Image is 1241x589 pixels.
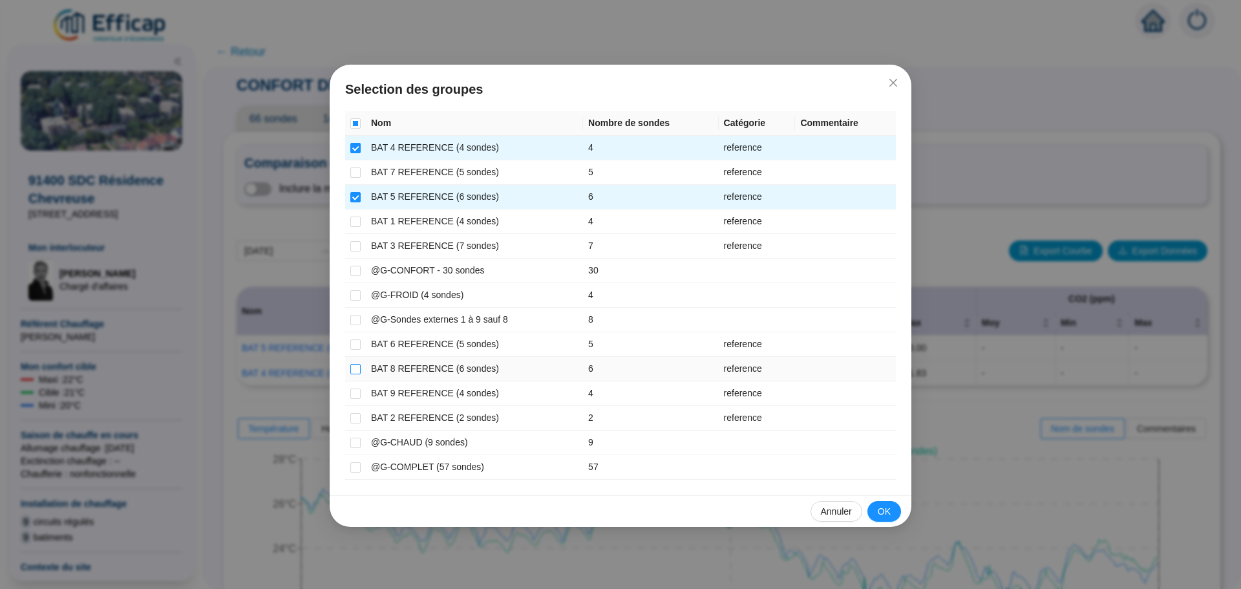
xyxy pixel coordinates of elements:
[719,209,796,234] td: reference
[583,136,718,160] td: 4
[583,455,718,480] td: 57
[366,160,583,185] td: BAT 7 REFERENCE (5 sondes)
[366,357,583,381] td: BAT 8 REFERENCE (6 sondes)
[821,505,852,519] span: Annuler
[366,185,583,209] td: BAT 5 REFERENCE (6 sondes)
[867,501,901,522] button: OK
[366,381,583,406] td: BAT 9 REFERENCE (4 sondes)
[719,185,796,209] td: reference
[366,431,583,455] td: @G-CHAUD (9 sondes)
[883,72,904,93] button: Close
[583,283,718,308] td: 4
[583,332,718,357] td: 5
[719,357,796,381] td: reference
[583,406,718,431] td: 2
[366,455,583,480] td: @G-COMPLET (57 sondes)
[583,209,718,234] td: 4
[366,406,583,431] td: BAT 2 REFERENCE (2 sondes)
[883,78,904,88] span: Fermer
[583,357,718,381] td: 6
[719,406,796,431] td: reference
[583,234,718,259] td: 7
[719,111,796,136] th: Catégorie
[719,332,796,357] td: reference
[888,78,898,88] span: close
[366,259,583,283] td: @G-CONFORT - 30 sondes
[719,160,796,185] td: reference
[345,80,896,98] span: Selection des groupes
[878,505,891,519] span: OK
[583,111,718,136] th: Nombre de sondes
[719,381,796,406] td: reference
[811,501,862,522] button: Annuler
[366,111,583,136] th: Nom
[795,111,896,136] th: Commentaire
[583,381,718,406] td: 4
[583,431,718,455] td: 9
[583,160,718,185] td: 5
[719,234,796,259] td: reference
[366,136,583,160] td: BAT 4 REFERENCE (4 sondes)
[583,308,718,332] td: 8
[366,308,583,332] td: @G-Sondes externes 1 à 9 sauf 8
[366,234,583,259] td: BAT 3 REFERENCE (7 sondes)
[583,259,718,283] td: 30
[719,136,796,160] td: reference
[366,332,583,357] td: BAT 6 REFERENCE (5 sondes)
[366,283,583,308] td: @G-FROID (4 sondes)
[583,185,718,209] td: 6
[366,209,583,234] td: BAT 1 REFERENCE (4 sondes)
